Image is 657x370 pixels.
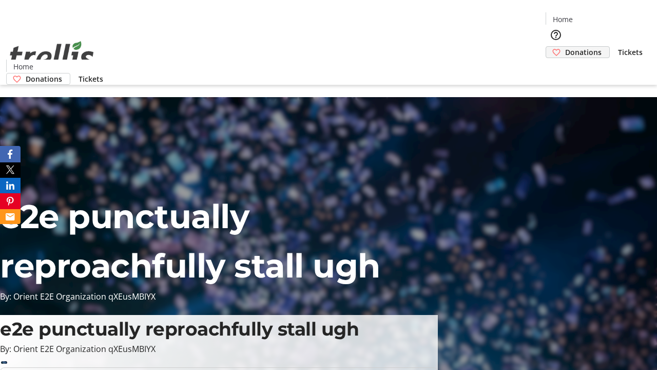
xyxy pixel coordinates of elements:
a: Home [546,14,579,25]
a: Donations [546,46,610,58]
button: Cart [546,58,566,79]
span: Tickets [79,73,103,84]
a: Donations [6,73,70,85]
span: Home [553,14,573,25]
span: Home [13,61,33,72]
span: Tickets [618,47,643,58]
a: Home [7,61,40,72]
a: Tickets [610,47,651,58]
a: Tickets [70,73,111,84]
span: Donations [26,73,62,84]
img: Orient E2E Organization qXEusMBIYX's Logo [6,30,98,81]
span: Donations [565,47,602,58]
button: Help [546,25,566,45]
